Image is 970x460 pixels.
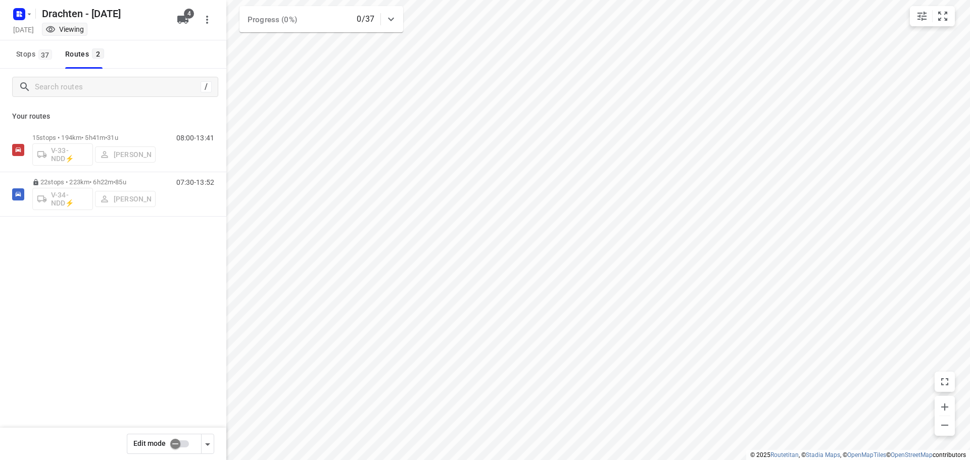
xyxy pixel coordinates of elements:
button: More [197,10,217,30]
span: Stops [16,48,55,61]
p: 22 stops • 223km • 6h22m [32,178,156,186]
span: Edit mode [133,439,166,447]
a: Stadia Maps [806,451,840,458]
button: Map settings [912,6,932,26]
span: 85u [115,178,126,186]
span: 2 [92,48,104,59]
div: Routes [65,48,107,61]
span: 37 [38,49,52,60]
p: Your routes [12,111,214,122]
button: 4 [173,10,193,30]
p: 15 stops • 194km • 5h41m [32,134,156,141]
p: 0/37 [357,13,374,25]
input: Search routes [35,79,201,95]
span: 4 [184,9,194,19]
p: 07:30-13:52 [176,178,214,186]
span: 31u [107,134,118,141]
div: small contained button group [910,6,955,26]
button: Fit zoom [933,6,953,26]
div: You are currently in view mode. To make any changes, go to edit project. [45,24,84,34]
div: / [201,81,212,92]
p: 08:00-13:41 [176,134,214,142]
span: Progress (0%) [248,15,297,24]
div: Progress (0%)0/37 [239,6,403,32]
span: • [113,178,115,186]
span: • [105,134,107,141]
a: Routetitan [770,451,799,458]
a: OpenStreetMap [891,451,933,458]
li: © 2025 , © , © © contributors [750,451,966,458]
a: OpenMapTiles [847,451,886,458]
